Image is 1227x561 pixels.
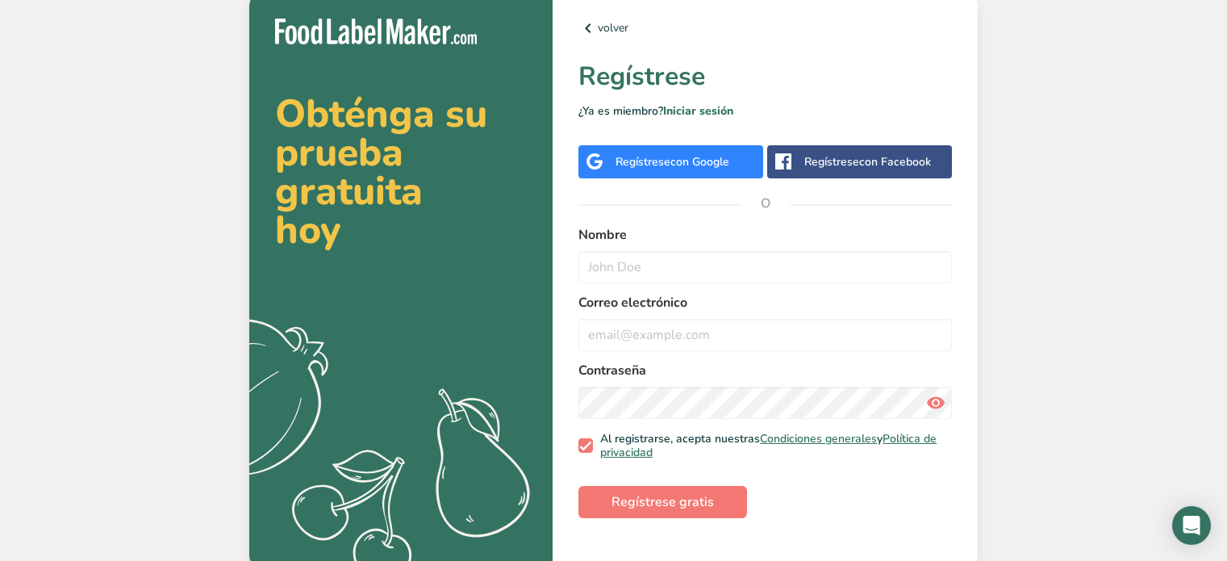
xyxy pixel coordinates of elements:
button: Regístrese gratis [578,486,747,518]
a: Condiciones generales [760,431,877,446]
span: Al registrarse, acepta nuestras y [593,432,946,460]
span: con Google [670,154,729,170]
a: Iniciar sesión [663,103,733,119]
span: con Facebook [859,154,931,170]
a: Política de privacidad [600,431,937,461]
a: volver [578,19,952,38]
label: Contraseña [578,361,952,380]
label: Nombre [578,225,952,245]
p: ¿Ya es miembro? [578,103,952,119]
h1: Regístrese [578,57,952,96]
span: Regístrese gratis [611,492,714,512]
div: Regístrese [804,153,931,170]
input: email@example.com [578,319,952,351]
span: O [741,179,790,228]
div: Regístrese [616,153,729,170]
img: Food Label Maker [275,19,477,45]
label: Correo electrónico [578,293,952,312]
input: John Doe [578,251,952,283]
div: Open Intercom Messenger [1172,506,1211,545]
h2: Obténga su prueba gratuita hoy [275,94,527,249]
